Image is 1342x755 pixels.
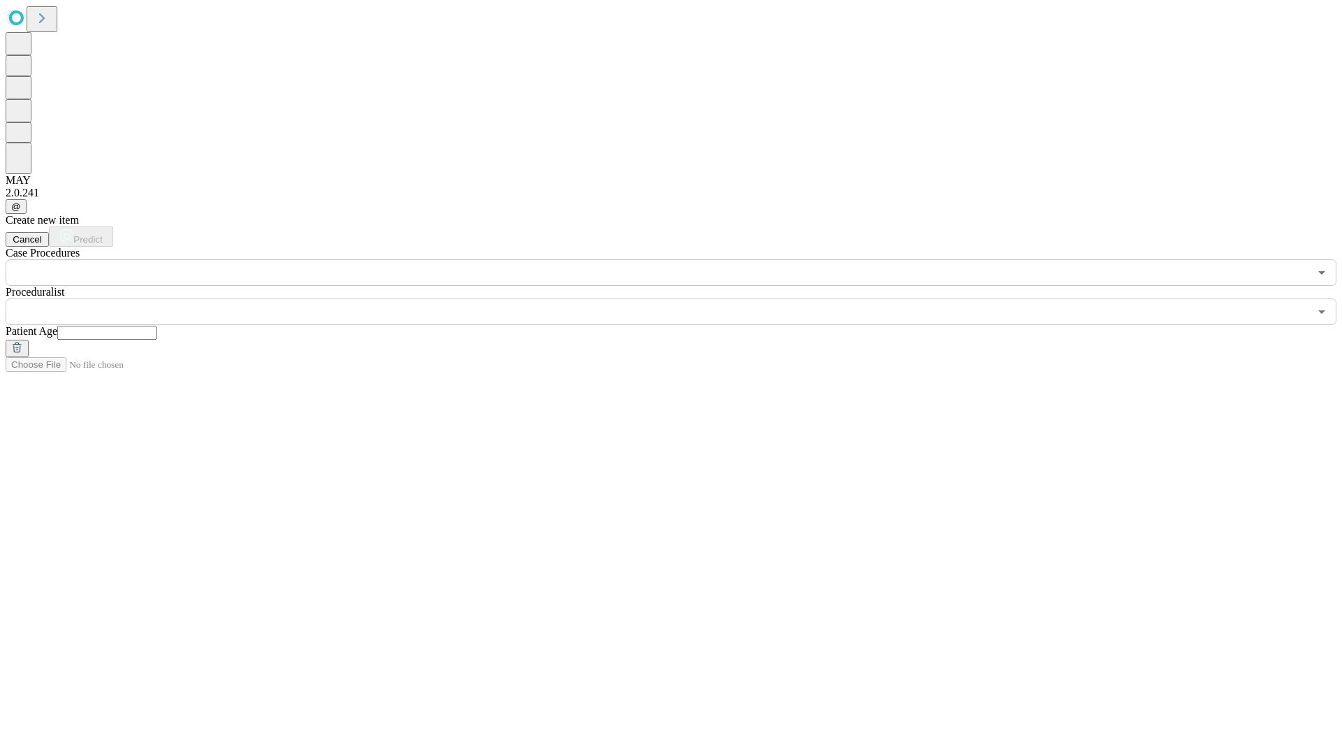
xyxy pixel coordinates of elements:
[6,187,1336,199] div: 2.0.241
[6,286,64,298] span: Proceduralist
[11,201,21,212] span: @
[49,226,113,247] button: Predict
[6,247,80,259] span: Scheduled Procedure
[6,174,1336,187] div: MAY
[1312,302,1332,322] button: Open
[6,232,49,247] button: Cancel
[6,325,57,337] span: Patient Age
[6,199,27,214] button: @
[73,234,102,245] span: Predict
[1312,263,1332,282] button: Open
[13,234,42,245] span: Cancel
[6,214,79,226] span: Create new item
